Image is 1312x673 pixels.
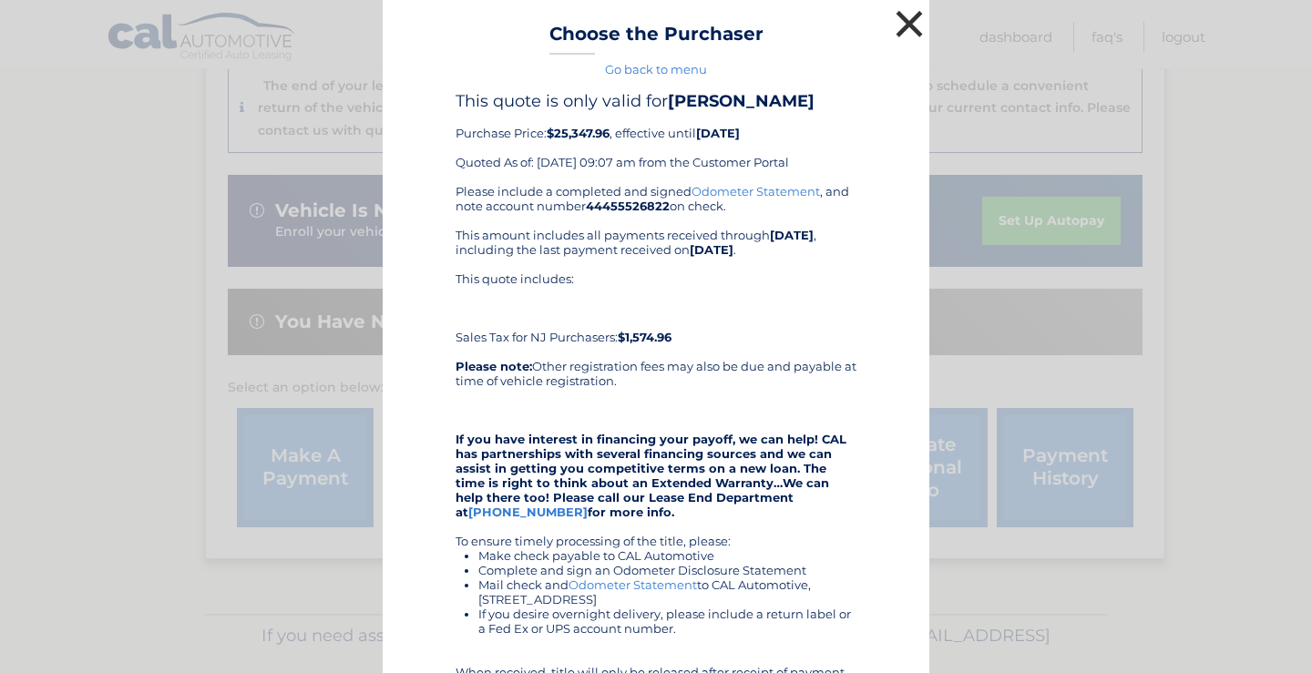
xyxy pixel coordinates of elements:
[586,199,670,213] b: 44455526822
[692,184,820,199] a: Odometer Statement
[549,23,764,55] h3: Choose the Purchaser
[891,5,928,42] button: ×
[690,242,733,257] b: [DATE]
[478,548,856,563] li: Make check payable to CAL Automotive
[770,228,814,242] b: [DATE]
[456,432,846,519] strong: If you have interest in financing your payoff, we can help! CAL has partnerships with several fin...
[468,505,588,519] a: [PHONE_NUMBER]
[456,271,856,344] div: This quote includes: Sales Tax for NJ Purchasers:
[547,126,610,140] b: $25,347.96
[618,330,671,344] b: $1,574.96
[478,577,856,607] li: Mail check and to CAL Automotive, [STREET_ADDRESS]
[456,91,856,184] div: Purchase Price: , effective until Quoted As of: [DATE] 09:07 am from the Customer Portal
[456,91,856,111] h4: This quote is only valid for
[456,359,532,373] b: Please note:
[696,126,740,140] b: [DATE]
[478,607,856,636] li: If you desire overnight delivery, please include a return label or a Fed Ex or UPS account number.
[605,62,707,76] a: Go back to menu
[478,563,856,577] li: Complete and sign an Odometer Disclosure Statement
[668,91,815,111] b: [PERSON_NAME]
[569,577,697,592] a: Odometer Statement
